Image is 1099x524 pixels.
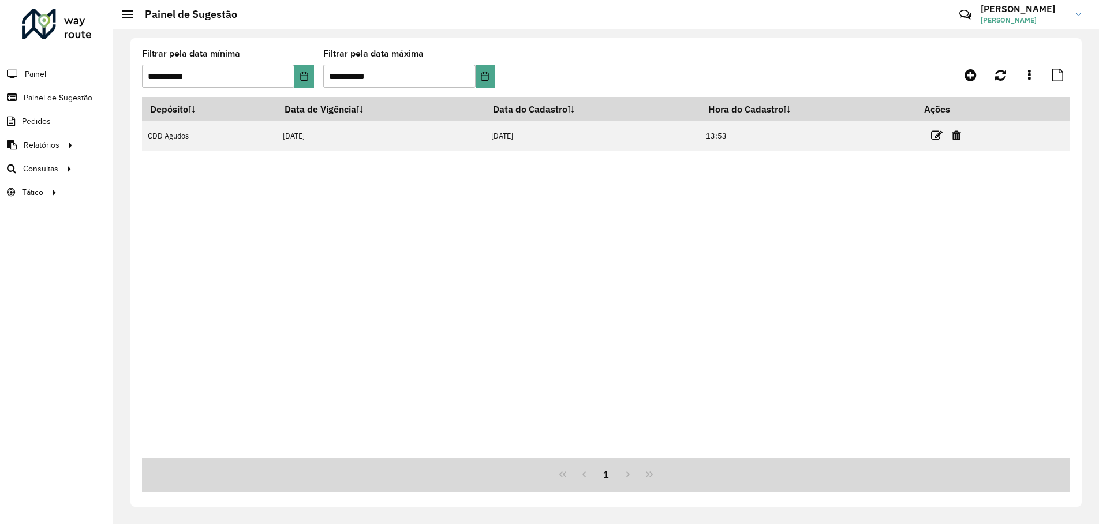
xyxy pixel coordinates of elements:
[916,97,985,121] th: Ações
[22,115,51,128] span: Pedidos
[476,65,495,88] button: Choose Date
[25,68,46,80] span: Painel
[142,121,276,151] td: CDD Agudos
[133,8,237,21] h2: Painel de Sugestão
[23,163,58,175] span: Consultas
[700,97,917,121] th: Hora do Cadastro
[24,139,59,151] span: Relatórios
[323,47,424,61] label: Filtrar pela data máxima
[981,3,1067,14] h3: [PERSON_NAME]
[142,97,276,121] th: Depósito
[700,121,917,151] td: 13:53
[595,463,617,485] button: 1
[953,2,978,27] a: Contato Rápido
[276,97,485,121] th: Data de Vigência
[142,47,240,61] label: Filtrar pela data mínima
[276,121,485,151] td: [DATE]
[952,128,961,143] a: Excluir
[485,121,700,151] td: [DATE]
[294,65,313,88] button: Choose Date
[22,186,43,199] span: Tático
[931,128,943,143] a: Editar
[981,15,1067,25] span: [PERSON_NAME]
[24,92,92,104] span: Painel de Sugestão
[485,97,700,121] th: Data do Cadastro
